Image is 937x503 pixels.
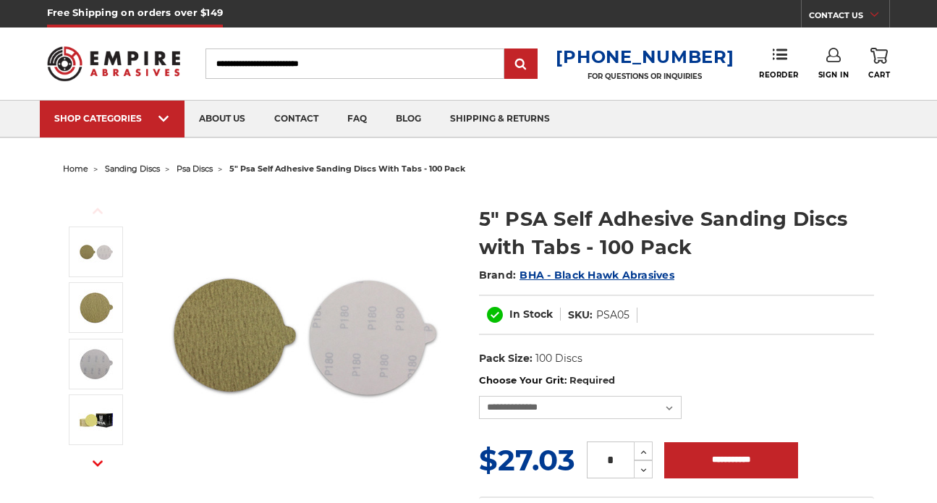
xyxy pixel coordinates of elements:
[80,447,115,478] button: Next
[809,7,889,28] a: CONTACT US
[520,269,674,282] a: BHA - Black Hawk Abrasives
[105,164,160,174] a: sanding discs
[78,346,114,382] img: 5 inch sticky backed sanding disc
[381,101,436,138] a: blog
[78,289,114,326] img: 5" DA Sanding Discs with tab
[556,46,734,67] a: [PHONE_NUMBER]
[479,351,533,366] dt: Pack Size:
[177,164,213,174] a: psa discs
[333,101,381,138] a: faq
[47,38,180,90] img: Empire Abrasives
[54,113,170,124] div: SHOP CATEGORIES
[818,70,849,80] span: Sign In
[596,308,629,323] dd: PSA05
[759,48,799,79] a: Reorder
[479,205,874,261] h1: 5" PSA Self Adhesive Sanding Discs with Tabs - 100 Pack
[479,269,517,282] span: Brand:
[160,190,449,479] img: 5 inch PSA Disc
[556,72,734,81] p: FOR QUESTIONS OR INQUIRIES
[479,442,575,478] span: $27.03
[436,101,564,138] a: shipping & returns
[868,48,890,80] a: Cart
[759,70,799,80] span: Reorder
[568,308,593,323] dt: SKU:
[479,373,874,388] label: Choose Your Grit:
[260,101,333,138] a: contact
[229,164,465,174] span: 5" psa self adhesive sanding discs with tabs - 100 pack
[63,164,88,174] a: home
[185,101,260,138] a: about us
[569,374,615,386] small: Required
[78,234,114,270] img: 5 inch PSA Disc
[535,351,582,366] dd: 100 Discs
[78,402,114,438] img: Black Hawk Abrasives 5 inch Gold PSA Sanding Discs
[868,70,890,80] span: Cart
[506,50,535,79] input: Submit
[80,195,115,227] button: Previous
[509,308,553,321] span: In Stock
